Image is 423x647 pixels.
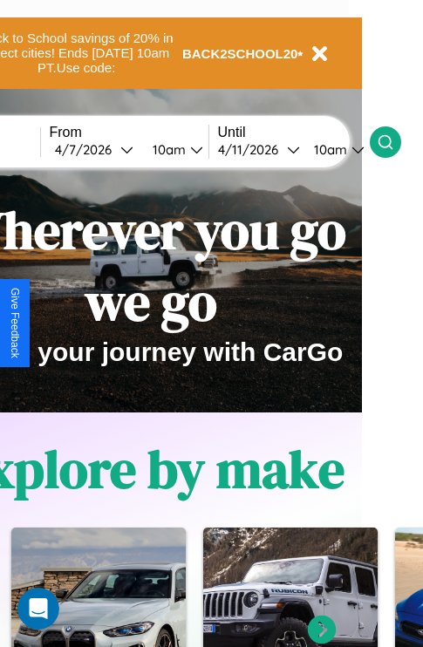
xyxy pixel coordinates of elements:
button: 10am [300,140,370,159]
label: Until [218,125,370,140]
div: 4 / 7 / 2026 [55,141,120,158]
iframe: Intercom live chat [17,588,59,630]
button: 10am [139,140,208,159]
div: 4 / 11 / 2026 [218,141,287,158]
div: Give Feedback [9,288,21,358]
div: 10am [305,141,351,158]
div: 10am [144,141,190,158]
button: 4/7/2026 [50,140,139,159]
b: BACK2SCHOOL20 [182,46,298,61]
label: From [50,125,208,140]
